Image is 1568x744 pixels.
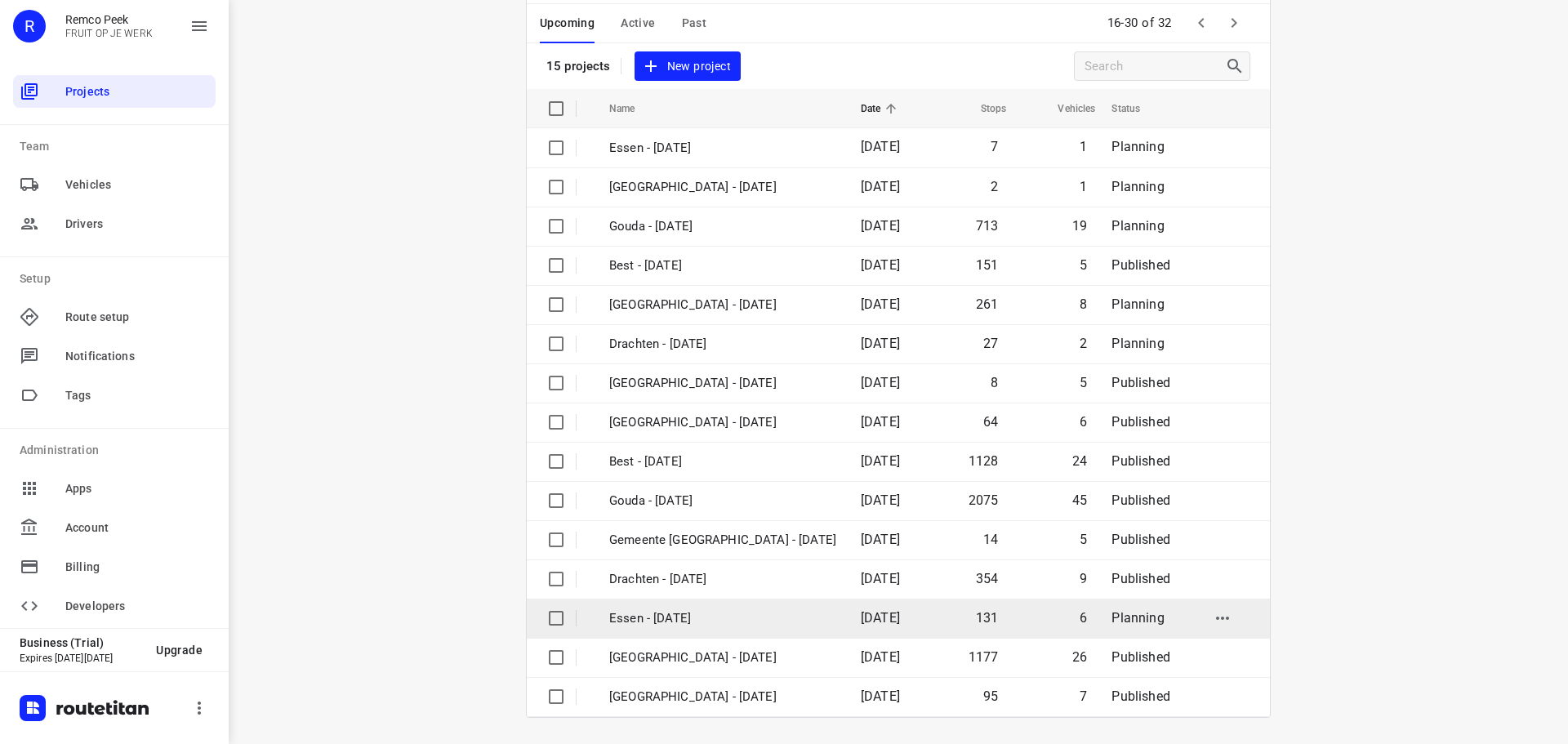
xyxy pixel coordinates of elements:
span: Stops [960,99,1007,118]
span: Planning [1111,336,1164,351]
span: 5 [1080,532,1087,547]
span: Past [682,13,707,33]
span: Upgrade [156,644,203,657]
p: Essen - Friday [609,139,836,158]
div: Apps [13,472,216,505]
span: 16-30 of 32 [1101,6,1179,41]
span: 5 [1080,375,1087,390]
span: 1 [1080,139,1087,154]
span: Billing [65,559,209,576]
span: 95 [983,688,998,704]
p: Antwerpen - Wednesday [609,413,836,432]
span: Published [1111,414,1170,430]
p: Best - Thursday [609,256,836,275]
div: Account [13,511,216,544]
span: New project [644,56,731,77]
span: [DATE] [861,688,900,704]
span: 713 [976,218,999,234]
span: 1177 [969,649,999,665]
span: Planning [1111,139,1164,154]
span: 151 [976,257,999,273]
span: [DATE] [861,414,900,430]
p: Administration [20,442,216,459]
p: Drachten - Wednesday [609,570,836,589]
span: Published [1111,688,1170,704]
span: 5 [1080,257,1087,273]
span: Published [1111,453,1170,469]
button: Upgrade [143,635,216,665]
div: Drivers [13,207,216,240]
p: 15 projects [546,59,611,74]
span: Name [609,99,657,118]
span: [DATE] [861,571,900,586]
span: [DATE] [861,218,900,234]
span: 131 [976,610,999,626]
span: Drivers [65,216,209,233]
span: 2 [1080,336,1087,351]
div: Notifications [13,340,216,372]
p: Gemeente Rotterdam - Wednesday [609,531,836,550]
span: Planning [1111,610,1164,626]
p: Zwolle - Wednesday [609,648,836,667]
span: Vehicles [65,176,209,194]
span: [DATE] [861,492,900,508]
span: Projects [65,83,209,100]
span: 45 [1072,492,1087,508]
span: Published [1111,492,1170,508]
div: Billing [13,550,216,583]
span: 1128 [969,453,999,469]
span: Published [1111,532,1170,547]
span: Tags [65,387,209,404]
span: Planning [1111,179,1164,194]
div: Search [1225,56,1249,76]
p: Gemeente Rotterdam - Tuesday [609,688,836,706]
span: Published [1111,649,1170,665]
div: Projects [13,75,216,108]
span: 26 [1072,649,1087,665]
input: Search projects [1085,54,1225,79]
span: 7 [1080,688,1087,704]
span: Status [1111,99,1161,118]
p: Business (Trial) [20,636,143,649]
div: Vehicles [13,168,216,201]
div: Route setup [13,301,216,333]
span: Planning [1111,296,1164,312]
span: [DATE] [861,139,900,154]
span: 2 [991,179,998,194]
span: Published [1111,375,1170,390]
span: 24 [1072,453,1087,469]
div: Developers [13,590,216,622]
span: 6 [1080,414,1087,430]
span: 1 [1080,179,1087,194]
span: Route setup [65,309,209,326]
button: New project [635,51,741,82]
p: Remco Peek [65,13,153,26]
span: Apps [65,480,209,497]
div: R [13,10,46,42]
p: Setup [20,270,216,287]
p: Gouda - Wednesday [609,492,836,510]
p: Expires [DATE][DATE] [20,653,143,664]
p: Antwerpen - Thursday [609,178,836,197]
span: Published [1111,257,1170,273]
p: FRUIT OP JE WERK [65,28,153,39]
span: Date [861,99,902,118]
span: Published [1111,571,1170,586]
div: Tags [13,379,216,412]
span: [DATE] [861,179,900,194]
span: 354 [976,571,999,586]
span: Notifications [65,348,209,365]
p: Essen - Wednesday [609,609,836,628]
span: 6 [1080,610,1087,626]
span: 8 [991,375,998,390]
span: 7 [991,139,998,154]
p: Team [20,138,216,155]
span: 14 [983,532,998,547]
span: Previous Page [1185,7,1218,39]
span: 261 [976,296,999,312]
span: Next Page [1218,7,1250,39]
span: Account [65,519,209,537]
span: 2075 [969,492,999,508]
p: Best - Wednesday [609,452,836,471]
span: Planning [1111,218,1164,234]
